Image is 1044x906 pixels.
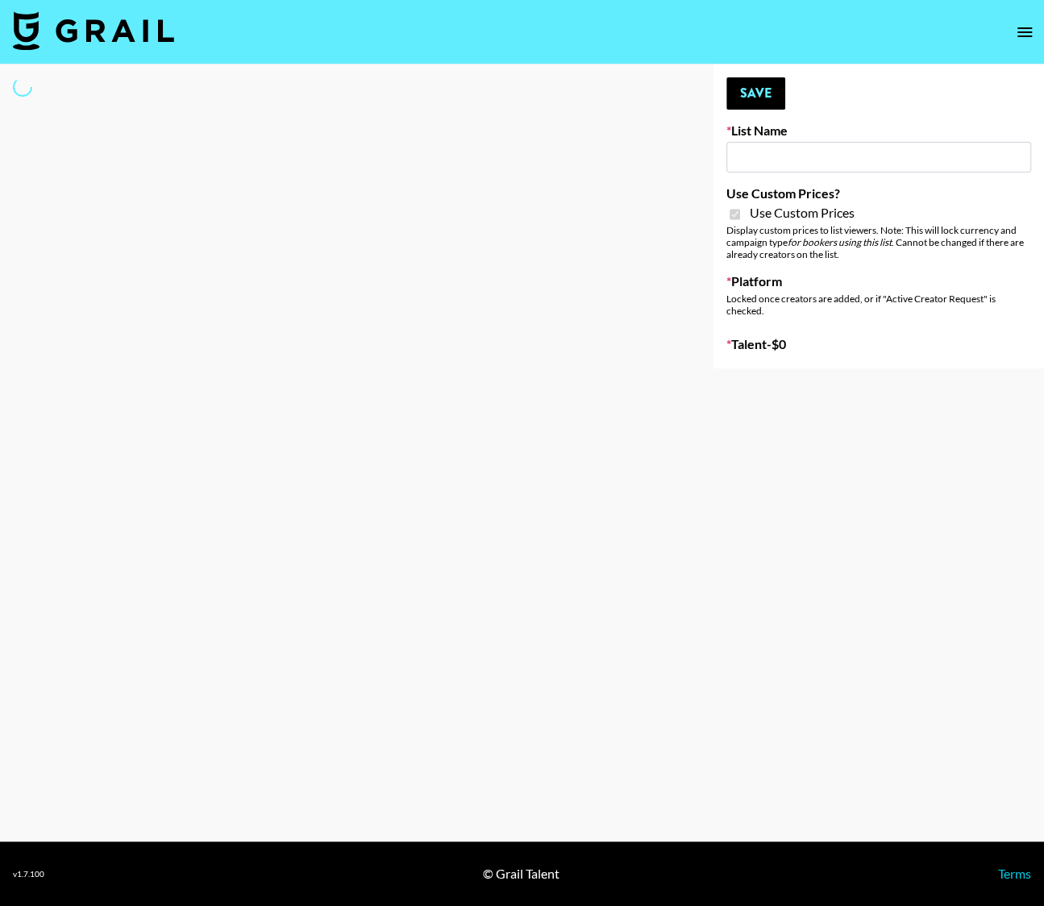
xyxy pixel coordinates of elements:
em: for bookers using this list [788,236,892,248]
div: v 1.7.100 [13,869,44,879]
img: Grail Talent [13,11,174,50]
label: List Name [726,123,1031,139]
div: © Grail Talent [483,866,559,882]
label: Use Custom Prices? [726,185,1031,202]
div: Locked once creators are added, or if "Active Creator Request" is checked. [726,293,1031,317]
span: Use Custom Prices [750,205,855,221]
button: Save [726,77,785,110]
label: Platform [726,273,1031,289]
a: Terms [998,866,1031,881]
div: Display custom prices to list viewers. Note: This will lock currency and campaign type . Cannot b... [726,224,1031,260]
button: open drawer [1009,16,1041,48]
label: Talent - $ 0 [726,336,1031,352]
